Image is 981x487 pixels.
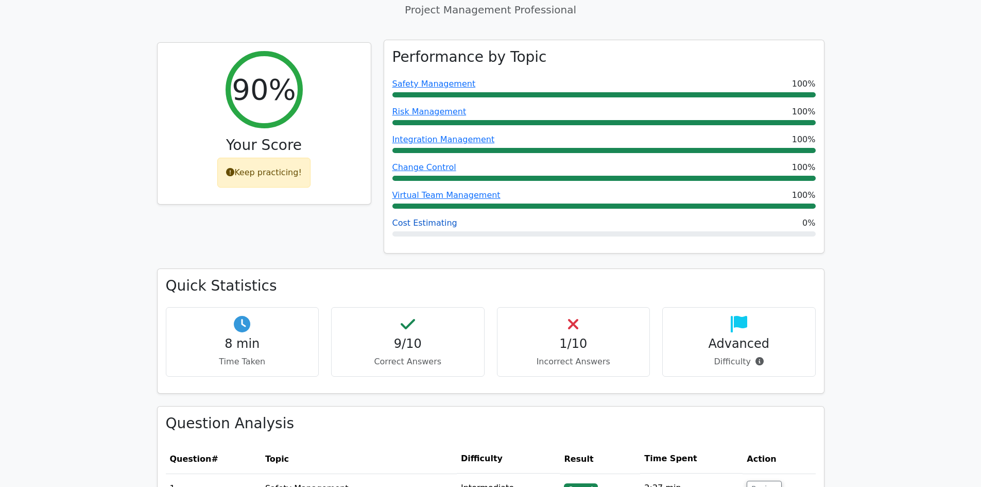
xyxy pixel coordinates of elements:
a: Risk Management [392,107,467,116]
th: # [166,444,261,474]
a: Virtual Team Management [392,190,501,200]
th: Action [743,444,815,474]
th: Result [560,444,640,474]
th: Difficulty [457,444,560,474]
a: Change Control [392,162,456,172]
h3: Performance by Topic [392,48,547,66]
h4: Advanced [671,337,807,351]
p: Difficulty [671,356,807,368]
h3: Your Score [166,137,363,154]
h2: 90% [232,72,296,107]
span: 100% [792,189,816,201]
span: 0% [802,217,815,229]
span: 100% [792,161,816,174]
h3: Quick Statistics [166,277,816,295]
h4: 8 min [175,337,311,351]
h3: Question Analysis [166,415,816,432]
a: Safety Management [392,79,476,89]
a: Cost Estimating [392,218,457,228]
th: Time Spent [640,444,743,474]
span: Question [170,454,212,464]
div: Keep practicing! [217,158,311,188]
th: Topic [261,444,457,474]
h4: 1/10 [506,337,642,351]
a: Integration Management [392,135,495,144]
span: 100% [792,106,816,118]
p: Time Taken [175,356,311,368]
p: Incorrect Answers [506,356,642,368]
span: 100% [792,78,816,90]
p: Correct Answers [340,356,476,368]
h4: 9/10 [340,337,476,351]
p: Project Management Professional [157,2,824,18]
span: 100% [792,133,816,146]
